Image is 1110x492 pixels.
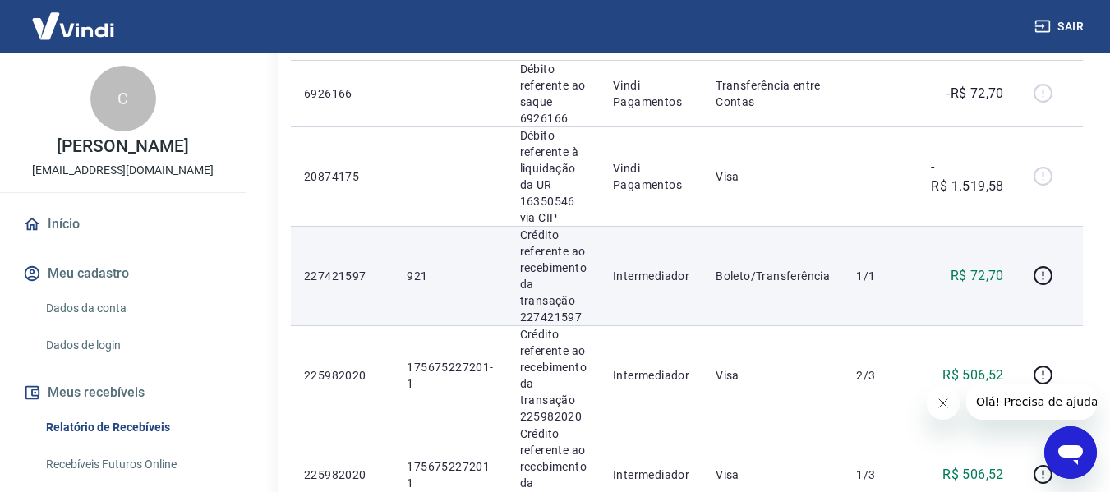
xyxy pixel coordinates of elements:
p: 1/3 [856,467,905,483]
p: 175675227201-1 [407,458,493,491]
p: - [856,85,905,102]
button: Sair [1031,11,1090,42]
p: Transferência entre Contas [716,77,830,110]
p: 227421597 [304,268,380,284]
a: Dados da conta [39,292,226,325]
p: R$ 506,52 [942,465,1004,485]
p: Crédito referente ao recebimento da transação 225982020 [520,326,587,425]
a: Recebíveis Futuros Online [39,448,226,481]
p: -R$ 1.519,58 [931,157,1003,196]
a: Início [20,206,226,242]
p: Intermediador [613,467,689,483]
p: 20874175 [304,168,380,185]
p: [EMAIL_ADDRESS][DOMAIN_NAME] [32,162,214,179]
p: Vindi Pagamentos [613,160,689,193]
div: C [90,66,156,131]
p: 921 [407,268,493,284]
span: Olá! Precisa de ajuda? [10,11,138,25]
p: Intermediador [613,367,689,384]
p: R$ 506,52 [942,366,1004,385]
p: 1/1 [856,268,905,284]
p: Intermediador [613,268,689,284]
p: Visa [716,467,830,483]
p: 2/3 [856,367,905,384]
a: Relatório de Recebíveis [39,411,226,444]
p: Visa [716,367,830,384]
button: Meu cadastro [20,255,226,292]
p: -R$ 72,70 [946,84,1004,103]
p: 175675227201-1 [407,359,493,392]
iframe: Botão para abrir a janela de mensagens [1044,426,1097,479]
img: Vindi [20,1,127,51]
p: Débito referente à liquidação da UR 16350546 via CIP [520,127,587,226]
p: 225982020 [304,467,380,483]
iframe: Mensagem da empresa [966,384,1097,420]
p: Débito referente ao saque 6926166 [520,61,587,126]
a: Dados de login [39,329,226,362]
p: Crédito referente ao recebimento da transação 227421597 [520,227,587,325]
p: - [856,168,905,185]
iframe: Fechar mensagem [927,387,960,420]
button: Meus recebíveis [20,375,226,411]
p: Boleto/Transferência [716,268,830,284]
p: 225982020 [304,367,380,384]
p: [PERSON_NAME] [57,138,188,155]
p: R$ 72,70 [951,266,1004,286]
p: Visa [716,168,830,185]
p: 6926166 [304,85,380,102]
p: Vindi Pagamentos [613,77,689,110]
